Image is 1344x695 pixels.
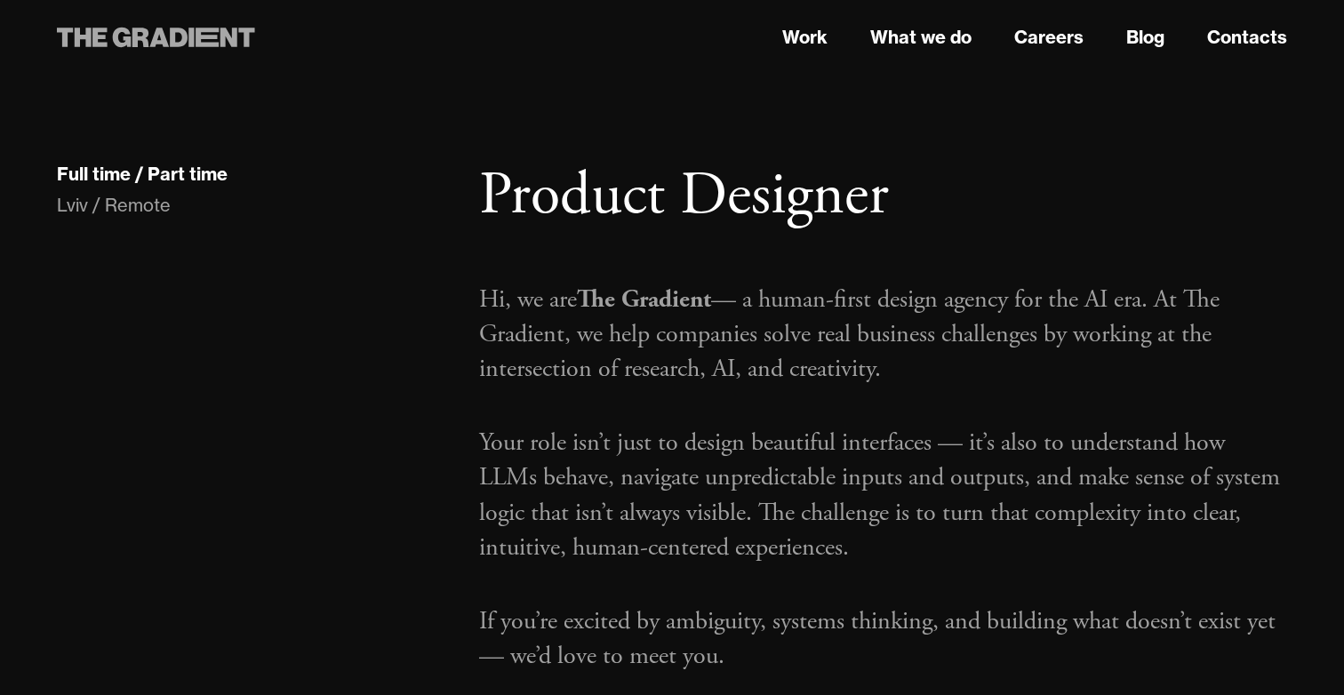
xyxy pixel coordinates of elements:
p: If you’re excited by ambiguity, systems thinking, and building what doesn’t exist yet — we’d love... [479,604,1287,674]
strong: The Gradient [577,284,711,316]
a: Careers [1014,24,1084,51]
div: Lviv / Remote [57,193,444,218]
h1: Product Designer [479,160,1287,233]
a: Work [782,24,828,51]
div: Full time / Part time [57,163,228,186]
a: What we do [870,24,972,51]
a: Contacts [1207,24,1287,51]
p: Hi, we are — a human-first design agency for the AI era. At The Gradient, we help companies solve... [479,283,1287,387]
p: Your role isn’t just to design beautiful interfaces — it’s also to understand how LLMs behave, na... [479,426,1287,565]
a: Blog [1126,24,1164,51]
